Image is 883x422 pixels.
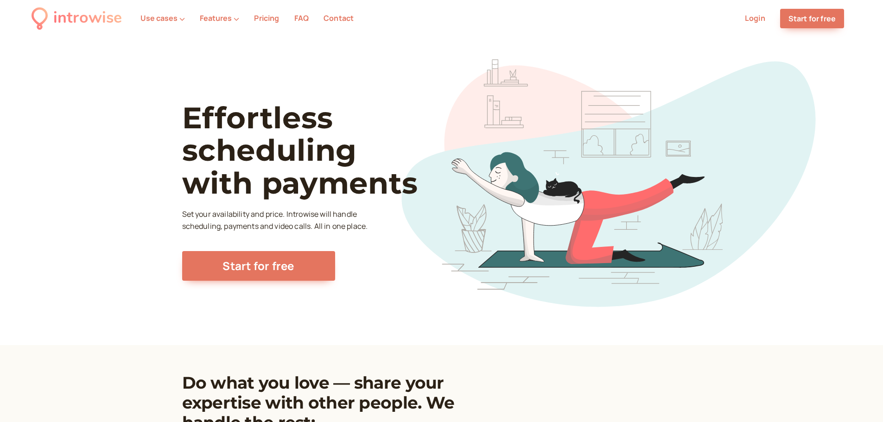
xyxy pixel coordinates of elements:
[32,6,122,31] a: introwise
[837,378,883,422] iframe: Chat Widget
[324,13,354,23] a: Contact
[200,14,239,22] button: Features
[140,14,185,22] button: Use cases
[53,6,122,31] div: introwise
[254,13,279,23] a: Pricing
[745,13,765,23] a: Login
[182,208,370,233] p: Set your availability and price. Introwise will handle scheduling, payments and video calls. All ...
[182,251,335,281] a: Start for free
[780,9,844,28] a: Start for free
[294,13,309,23] a: FAQ
[182,101,451,199] h1: Effortless scheduling with payments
